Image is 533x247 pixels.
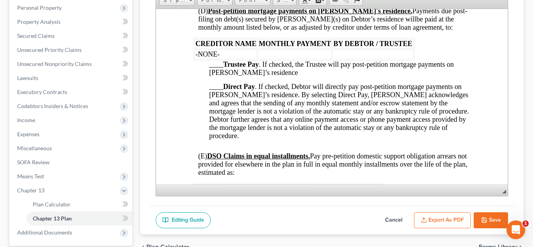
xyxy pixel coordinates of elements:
span: ____ . If checked, the Trustee will pay post-petition mortgage payments on [PERSON_NAME]’s residence [53,52,300,68]
span: 1 [522,220,529,227]
a: Plan Calculator [27,197,132,211]
span: CREDITOR NAME [39,31,100,39]
a: Lawsuits [11,71,132,85]
span: Expenses [17,131,39,137]
span: Chapter 13 [17,187,44,194]
span: MONTHLY PAYMENT [103,31,175,39]
span: BY DEBTOR / TRUSTEE [177,31,256,39]
a: Unsecured Priority Claims [11,43,132,57]
span: Plan Calculator [33,201,71,208]
span: Chapter 13 Plan [33,215,72,222]
span: Secured Claims [17,32,55,39]
a: Property Analysis [11,15,132,29]
span: -NONE- [39,41,64,49]
strong: Direct Pay [67,74,99,82]
button: Cancel [377,212,411,229]
span: Property Analysis [17,18,60,25]
span: Personal Property [17,4,62,11]
button: Save [474,212,508,229]
a: Executory Contracts [11,85,132,99]
button: Export as PDF [414,212,471,229]
span: be paid at the monthly amount listed below, or as adjusted by creditor under terms of loan agreem... [42,6,298,22]
span: SOFA Review [17,159,50,165]
a: Chapter 13 Plan [27,211,132,226]
a: Editing Guide [156,212,211,229]
strong: Trustee Pay [67,52,103,59]
span: Unsecured Priority Claims [17,46,82,53]
span: Income [17,117,35,123]
span: Miscellaneous [17,145,52,151]
span: (E) Pay pre-petition domestic support obligation arrears not provided for elsewhere in the plan i... [42,143,311,167]
iframe: Rich Text Editor, document-ckeditor [156,9,508,185]
a: Secured Claims [11,29,132,43]
span: Unsecured Nonpriority Claims [17,60,92,67]
span: Executory Contracts [17,89,67,95]
span: Means Test [17,173,44,179]
span: ____ . If checked, Debtor will directly pay post-petition mortgage payments on [PERSON_NAME]’s re... [53,74,313,131]
span: Lawsuits [17,75,38,81]
a: Unsecured Nonpriority Claims [11,57,132,71]
span: Additional Documents [17,229,72,236]
u: DSO Claims in equal installments. [51,143,154,151]
iframe: Intercom live chat [506,220,525,239]
a: SOFA Review [11,155,132,169]
span: Codebtors Insiders & Notices [17,103,88,109]
span: Resize [502,190,506,194]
